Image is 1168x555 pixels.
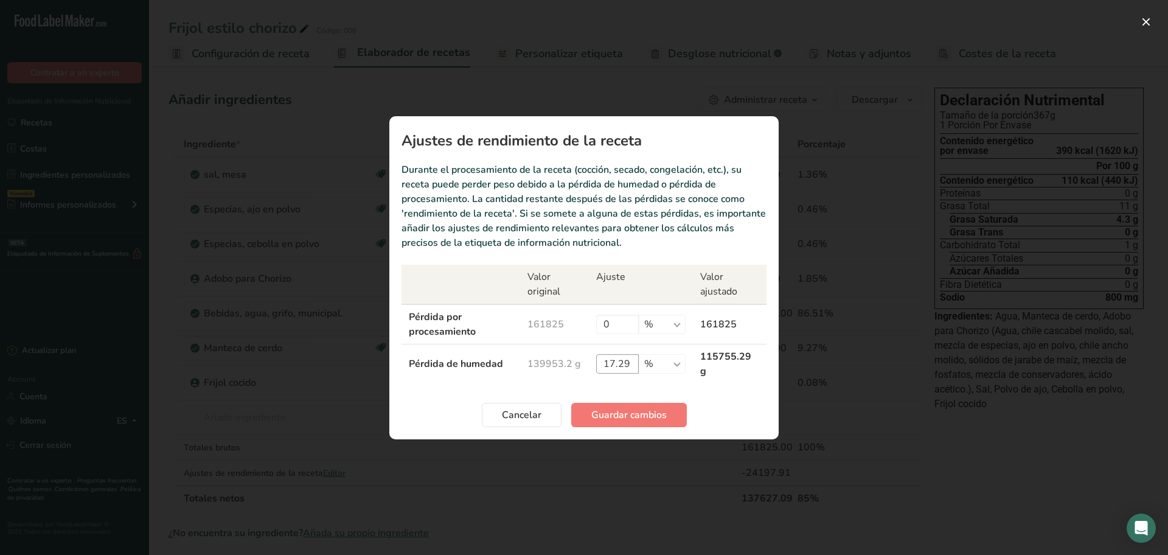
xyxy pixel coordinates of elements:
td: Pérdida por procesamiento [401,304,520,344]
h1: Ajustes de rendimiento de la receta [401,133,766,148]
td: 139953.2 g [520,344,589,383]
th: Valor ajustado [693,265,766,304]
td: 161825 [693,304,766,344]
td: 161825 [520,304,589,344]
p: Durante el procesamiento de la receta (cocción, secado, congelación, etc.), su receta puede perde... [401,162,766,250]
span: Cancelar [502,408,541,422]
button: Cancelar [482,403,561,427]
th: Ajuste [589,265,693,304]
div: Open Intercom Messenger [1127,514,1156,543]
td: Pérdida de humedad [401,344,520,383]
th: Valor original [520,265,589,304]
button: Guardar cambios [571,403,687,427]
span: Guardar cambios [591,408,667,422]
td: 115755.29 g [693,344,766,383]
